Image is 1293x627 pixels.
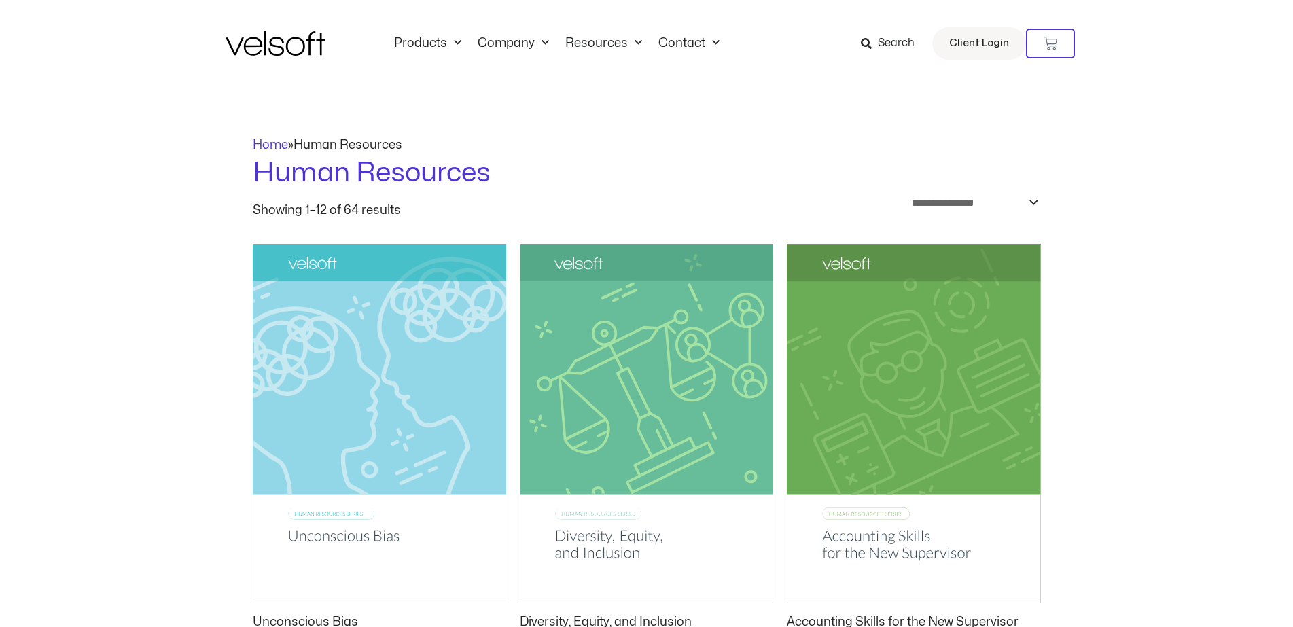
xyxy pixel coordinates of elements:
[520,244,773,603] img: Diversity, Equity, and Inclusion
[878,35,915,52] span: Search
[253,139,288,151] a: Home
[253,139,402,151] span: »
[1120,597,1286,627] iframe: chat widget
[386,36,728,51] nav: Menu
[557,36,650,51] a: ResourcesMenu Toggle
[294,139,402,151] span: Human Resources
[386,36,470,51] a: ProductsMenu Toggle
[253,154,1041,192] h1: Human Resources
[903,192,1041,213] select: Shop order
[932,27,1026,60] a: Client Login
[650,36,728,51] a: ContactMenu Toggle
[226,31,325,56] img: Velsoft Training Materials
[470,36,557,51] a: CompanyMenu Toggle
[787,244,1040,604] img: Accounting Skills for the New Supervisor
[949,35,1009,52] span: Client Login
[861,32,924,55] a: Search
[253,204,401,217] p: Showing 1–12 of 64 results
[253,244,506,603] img: Unconscious Bias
